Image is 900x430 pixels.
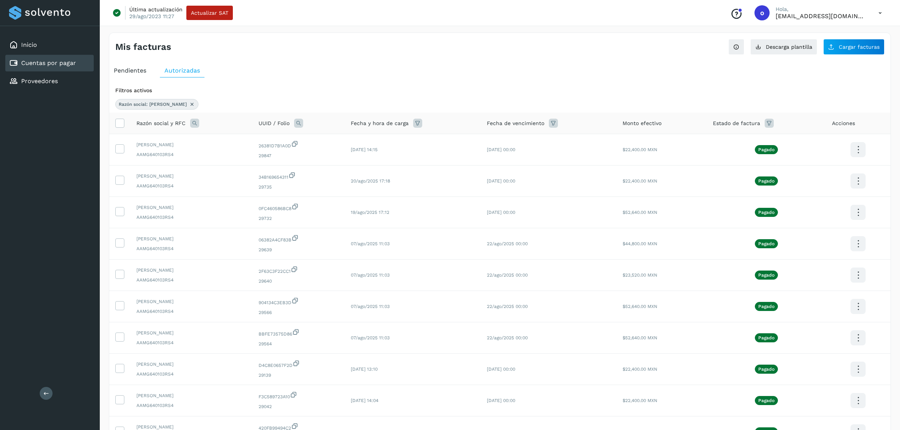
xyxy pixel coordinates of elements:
span: Razón social: [PERSON_NAME] [119,101,187,108]
span: 20/ago/2025 17:18 [351,178,390,184]
span: 07/ago/2025 11:03 [351,335,390,340]
p: Pagado [758,210,775,215]
p: Pagado [758,398,775,403]
span: 29139 [259,372,339,379]
span: $52,640.00 MXN [623,335,657,340]
span: AAMG640103RS4 [136,308,246,315]
span: [DATE] 00:00 [487,147,515,152]
a: Proveedores [21,77,58,85]
span: Pendientes [114,67,146,74]
a: Cuentas por pagar [21,59,76,67]
p: Pagado [758,178,775,184]
span: $52,640.00 MXN [623,304,657,309]
span: AAMG640103RS4 [136,339,246,346]
span: 07/ago/2025 11:03 [351,241,390,246]
span: $22,400.00 MXN [623,398,657,403]
button: Descarga plantilla [750,39,817,55]
span: D4C8E0657F2D [259,360,339,369]
a: Inicio [21,41,37,48]
div: Inicio [5,37,94,53]
div: Proveedores [5,73,94,90]
span: 0FC460586BC8 [259,203,339,212]
p: Pagado [758,304,775,309]
span: 29732 [259,215,339,222]
span: 29735 [259,184,339,190]
span: [PERSON_NAME] [136,204,246,211]
span: $22,400.00 MXN [623,367,657,372]
h4: Mis facturas [115,42,171,53]
p: Pagado [758,367,775,372]
span: [DATE] 14:04 [351,398,378,403]
span: F3C589723A10 [259,391,339,400]
span: Razón social y RFC [136,119,186,127]
p: orlando@rfllogistics.com.mx [776,12,866,20]
span: $52,640.00 MXN [623,210,657,215]
span: [DATE] 00:00 [487,178,515,184]
span: Fecha y hora de carga [351,119,409,127]
span: [PERSON_NAME] [136,298,246,305]
div: Filtros activos [115,87,885,94]
span: 29042 [259,403,339,410]
span: 06382A4CF83B [259,234,339,243]
span: 29639 [259,246,339,253]
span: 34B169654311 [259,172,339,181]
p: 29/ago/2023 11:27 [129,13,174,20]
span: AAMG640103RS4 [136,277,246,283]
span: [PERSON_NAME] [136,329,246,336]
span: UUID / Folio [259,119,290,127]
p: Hola, [776,6,866,12]
span: AAMG640103RS4 [136,402,246,409]
span: [PERSON_NAME] [136,235,246,242]
button: Cargar facturas [823,39,885,55]
span: [DATE] 00:00 [487,367,515,372]
span: 22/ago/2025 00:00 [487,241,528,246]
span: Estado de factura [713,119,760,127]
span: AAMG640103RS4 [136,183,246,189]
span: AAMG640103RS4 [136,151,246,158]
span: Descarga plantilla [766,44,812,49]
span: 07/ago/2025 11:03 [351,304,390,309]
span: Monto efectivo [623,119,661,127]
span: [PERSON_NAME] [136,267,246,274]
span: Actualizar SAT [191,10,228,15]
span: [DATE] 00:00 [487,210,515,215]
span: 22/ago/2025 00:00 [487,304,528,309]
span: 2F63C3F22CC1 [259,266,339,275]
span: [DATE] 13:10 [351,367,378,372]
span: 22/ago/2025 00:00 [487,272,528,278]
span: BBFE73575D86 [259,328,339,337]
span: [DATE] 14:15 [351,147,378,152]
div: Razón social: GENOVEVA [115,99,198,110]
span: [DATE] 00:00 [487,398,515,403]
p: Última actualización [129,6,183,13]
span: AAMG640103RS4 [136,245,246,252]
span: Autorizadas [164,67,200,74]
span: $44,800.00 MXN [623,241,657,246]
span: Acciones [832,119,855,127]
span: 29640 [259,278,339,285]
span: 26381D7B1A0D [259,140,339,149]
span: [PERSON_NAME] [136,173,246,179]
span: 29564 [259,340,339,347]
span: 22/ago/2025 00:00 [487,335,528,340]
p: Pagado [758,241,775,246]
span: $22,400.00 MXN [623,147,657,152]
button: Actualizar SAT [186,6,233,20]
span: $22,400.00 MXN [623,178,657,184]
span: Cargar facturas [839,44,880,49]
p: Pagado [758,272,775,278]
span: $23,520.00 MXN [623,272,657,278]
div: Cuentas por pagar [5,55,94,71]
span: 29847 [259,152,339,159]
p: Pagado [758,147,775,152]
span: [PERSON_NAME] [136,392,246,399]
p: Pagado [758,335,775,340]
span: 07/ago/2025 11:03 [351,272,390,278]
span: Fecha de vencimiento [487,119,544,127]
span: [PERSON_NAME] [136,361,246,368]
span: 19/ago/2025 17:12 [351,210,389,215]
span: AAMG640103RS4 [136,371,246,377]
span: 904134C3EB3D [259,297,339,306]
span: [PERSON_NAME] [136,141,246,148]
